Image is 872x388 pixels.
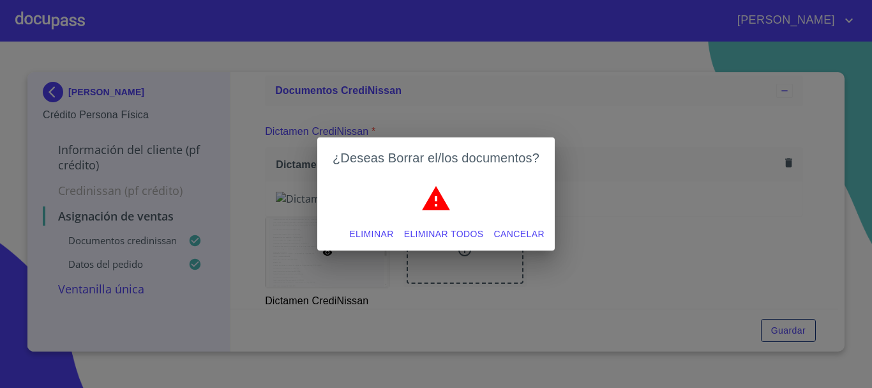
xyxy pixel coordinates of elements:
[494,226,545,242] span: Cancelar
[399,222,489,246] button: Eliminar todos
[333,148,539,168] h2: ¿Deseas Borrar el/los documentos?
[404,226,484,242] span: Eliminar todos
[349,226,393,242] span: Eliminar
[489,222,550,246] button: Cancelar
[344,222,398,246] button: Eliminar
